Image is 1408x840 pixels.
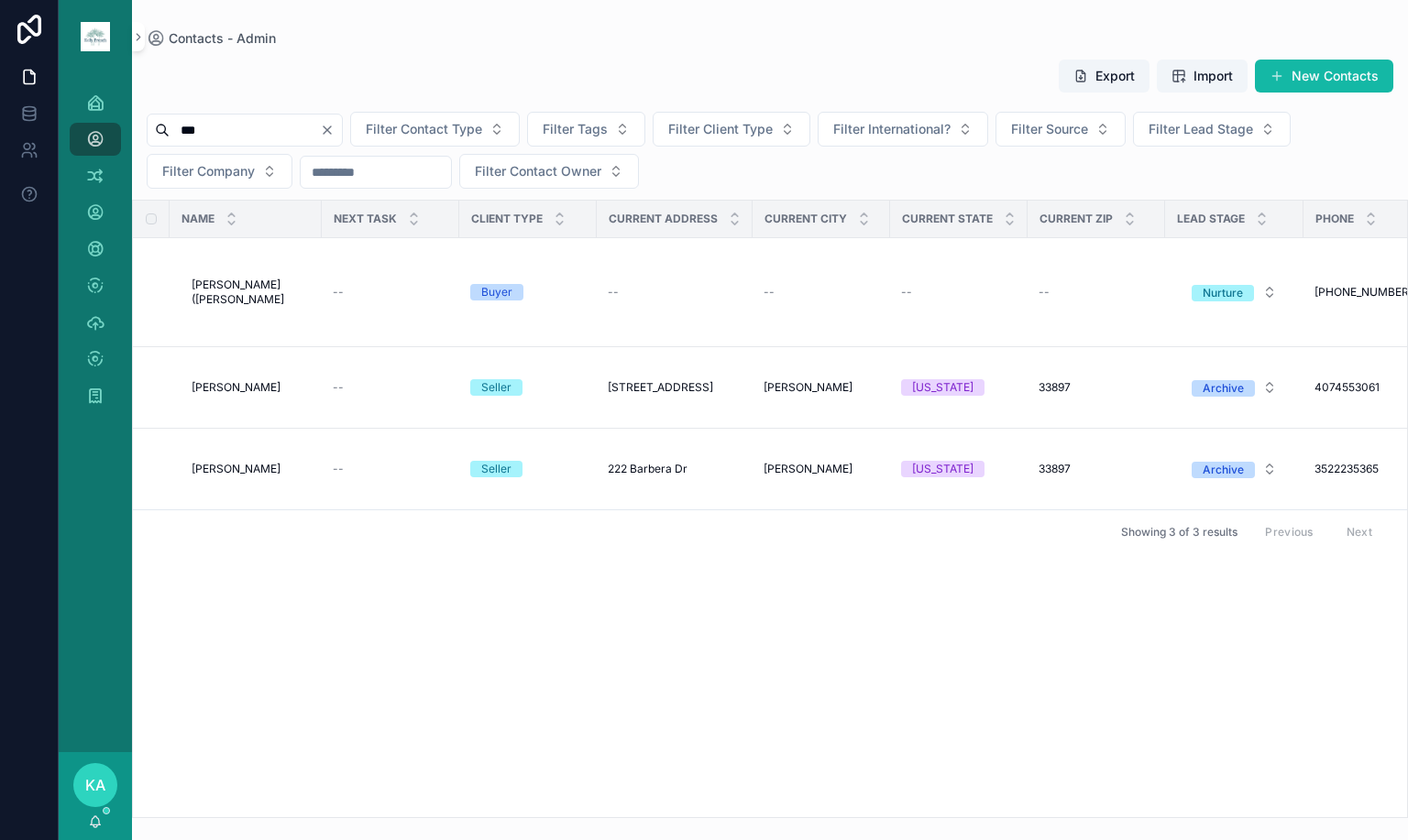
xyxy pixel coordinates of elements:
[818,112,988,147] button: Select Button
[901,285,1017,300] a: --
[192,380,311,395] a: [PERSON_NAME]
[764,212,847,226] span: Current City
[764,462,852,476] span: [PERSON_NAME]
[653,112,810,147] button: Select Button
[833,120,951,138] span: Filter International?
[1157,60,1248,93] button: Import
[902,212,993,226] span: Current State
[1314,380,1380,395] span: 4074553061
[470,284,586,300] a: Buyer
[192,278,311,307] a: [PERSON_NAME] ([PERSON_NAME]
[334,212,397,226] span: Next Task
[366,120,482,138] span: Filter Contact Type
[475,162,601,180] span: Filter Contact Owner
[471,212,543,226] span: Client Type
[333,380,448,395] a: --
[147,29,276,48] a: Contacts - Admin
[901,461,1017,477] a: [US_STATE]
[764,380,879,395] a: [PERSON_NAME]
[1176,370,1292,405] a: Select Button
[1177,453,1292,485] button: Select Button
[527,112,645,147] button: Select Button
[901,285,912,300] span: --
[1203,462,1244,478] div: Archive
[608,380,713,395] span: [STREET_ADDRESS]
[59,73,132,436] div: scrollable content
[481,461,511,477] div: Seller
[481,379,511,396] div: Seller
[169,29,276,48] span: Contacts - Admin
[1059,60,1149,93] button: Export
[912,461,973,477] div: [US_STATE]
[608,462,742,476] a: 222 Barbera Dr
[912,379,973,396] div: [US_STATE]
[1255,60,1393,93] button: New Contacts
[1315,212,1354,226] span: Phone
[1039,285,1050,300] span: --
[668,120,773,138] span: Filter Client Type
[1314,462,1379,476] span: 3522235365
[1039,380,1071,395] span: 33897
[181,212,214,226] span: Name
[333,462,344,476] span: --
[1039,212,1113,226] span: Current Zip
[764,285,775,300] span: --
[333,285,344,300] span: --
[333,380,344,395] span: --
[470,379,586,396] a: Seller
[1039,285,1154,300] a: --
[1177,276,1292,309] button: Select Button
[1203,285,1243,301] div: Nurture
[1193,67,1233,85] span: Import
[320,123,342,137] button: Clear
[608,380,742,395] a: [STREET_ADDRESS]
[192,462,280,476] span: [PERSON_NAME]
[350,112,520,147] button: Select Button
[481,284,512,300] div: Buyer
[1039,462,1071,476] span: 33897
[147,154,292,189] button: Select Button
[608,285,619,300] span: --
[608,462,687,476] span: 222 Barbera Dr
[162,162,255,180] span: Filter Company
[459,154,639,189] button: Select Button
[1177,371,1292,404] button: Select Button
[1177,212,1245,226] span: Lead Stage
[608,285,742,300] a: --
[333,462,448,476] a: --
[192,462,311,476] a: [PERSON_NAME]
[1039,462,1154,476] a: 33897
[1176,275,1292,310] a: Select Button
[192,380,280,395] span: [PERSON_NAME]
[764,462,879,476] a: [PERSON_NAME]
[85,774,105,796] span: KA
[1176,452,1292,486] a: Select Button
[1149,120,1253,138] span: Filter Lead Stage
[1039,380,1154,395] a: 33897
[1133,112,1291,147] button: Select Button
[764,380,852,395] span: [PERSON_NAME]
[1121,525,1237,540] span: Showing 3 of 3 results
[764,285,879,300] a: --
[1011,120,1088,138] span: Filter Source
[901,379,1017,396] a: [US_STATE]
[333,285,448,300] a: --
[1203,380,1244,397] div: Archive
[995,112,1126,147] button: Select Button
[609,212,718,226] span: Current Address
[470,461,586,477] a: Seller
[543,120,608,138] span: Filter Tags
[81,22,110,51] img: App logo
